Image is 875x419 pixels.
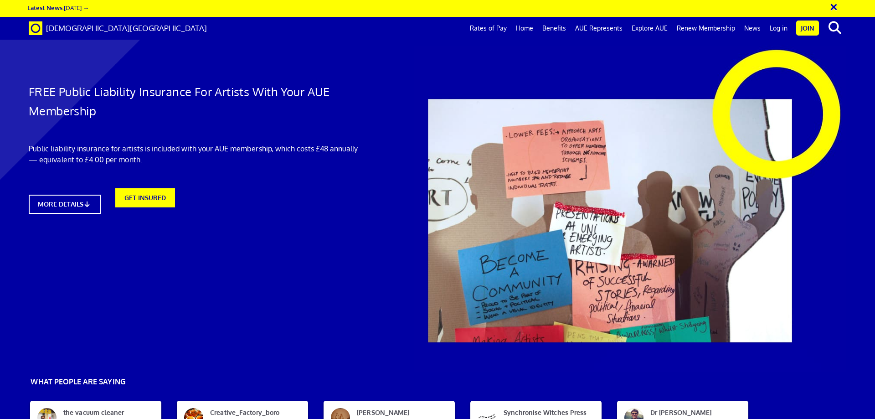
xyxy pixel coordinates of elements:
a: Latest News:[DATE] → [27,4,89,11]
a: Brand [DEMOGRAPHIC_DATA][GEOGRAPHIC_DATA] [22,17,214,40]
a: Log in [765,17,792,40]
a: Home [511,17,538,40]
a: GET INSURED [115,195,175,214]
a: AUE Represents [571,17,627,40]
a: Explore AUE [627,17,672,40]
button: search [821,18,849,37]
strong: Latest News: [27,4,64,11]
a: Benefits [538,17,571,40]
h1: FREE Public Liability Insurance For Artists With Your AUE Membership [29,82,361,120]
a: Renew Membership [672,17,740,40]
a: Join [796,21,819,36]
a: Rates of Pay [465,17,511,40]
a: MORE DETAILS [29,195,101,214]
a: News [740,17,765,40]
p: Public liability insurance for artists is included with your AUE membership, which costs £48 annu... [29,143,361,165]
span: [DEMOGRAPHIC_DATA][GEOGRAPHIC_DATA] [46,23,207,33]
